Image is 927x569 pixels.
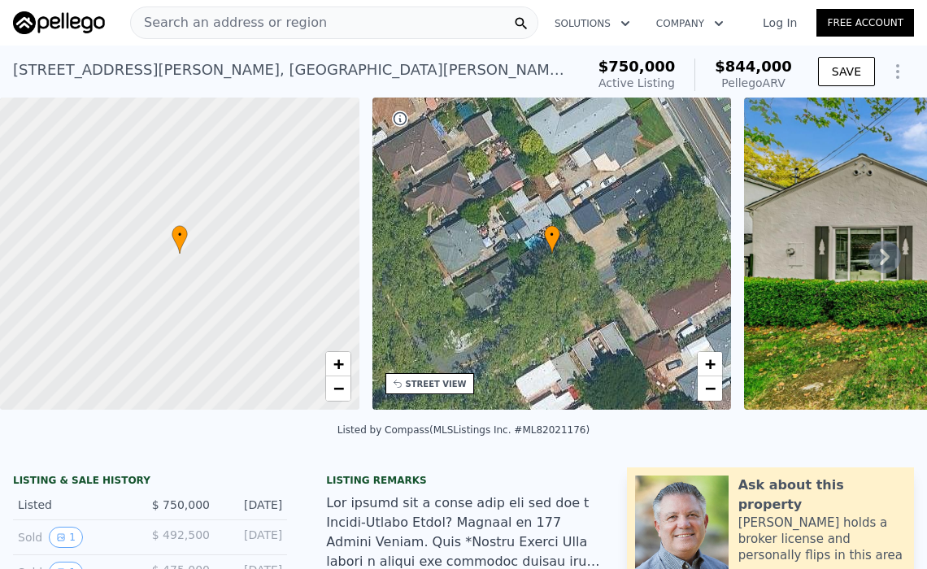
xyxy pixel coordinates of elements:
a: Zoom out [698,376,722,401]
div: Listing remarks [326,474,600,487]
div: STREET VIEW [406,378,467,390]
span: $844,000 [715,58,792,75]
span: + [705,354,716,374]
span: • [544,228,560,242]
span: Active Listing [598,76,675,89]
a: Free Account [816,9,914,37]
span: Search an address or region [131,13,327,33]
div: Pellego ARV [715,75,792,91]
span: $ 750,000 [152,498,210,511]
a: Zoom in [698,352,722,376]
span: + [333,354,343,374]
div: Ask about this property [738,476,906,515]
a: Zoom in [326,352,350,376]
button: View historical data [49,527,83,548]
div: Sold [18,527,137,548]
div: [STREET_ADDRESS][PERSON_NAME] , [GEOGRAPHIC_DATA][PERSON_NAME] , CA 95112 [13,59,572,81]
div: [DATE] [223,527,282,548]
span: • [172,228,188,242]
a: Zoom out [326,376,350,401]
div: • [172,225,188,254]
span: − [705,378,716,398]
span: − [333,378,343,398]
div: [DATE] [223,497,282,513]
button: Show Options [881,55,914,88]
span: $750,000 [598,58,676,75]
a: Log In [743,15,816,31]
div: Listed by Compass (MLSListings Inc. #ML82021176) [337,424,590,436]
div: • [544,225,560,254]
div: LISTING & SALE HISTORY [13,474,287,490]
div: [PERSON_NAME] holds a broker license and personally flips in this area [738,515,906,563]
button: Solutions [542,9,643,38]
div: Listed [18,497,137,513]
button: SAVE [818,57,875,86]
button: Company [643,9,737,38]
img: Pellego [13,11,105,34]
span: $ 492,500 [152,528,210,541]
